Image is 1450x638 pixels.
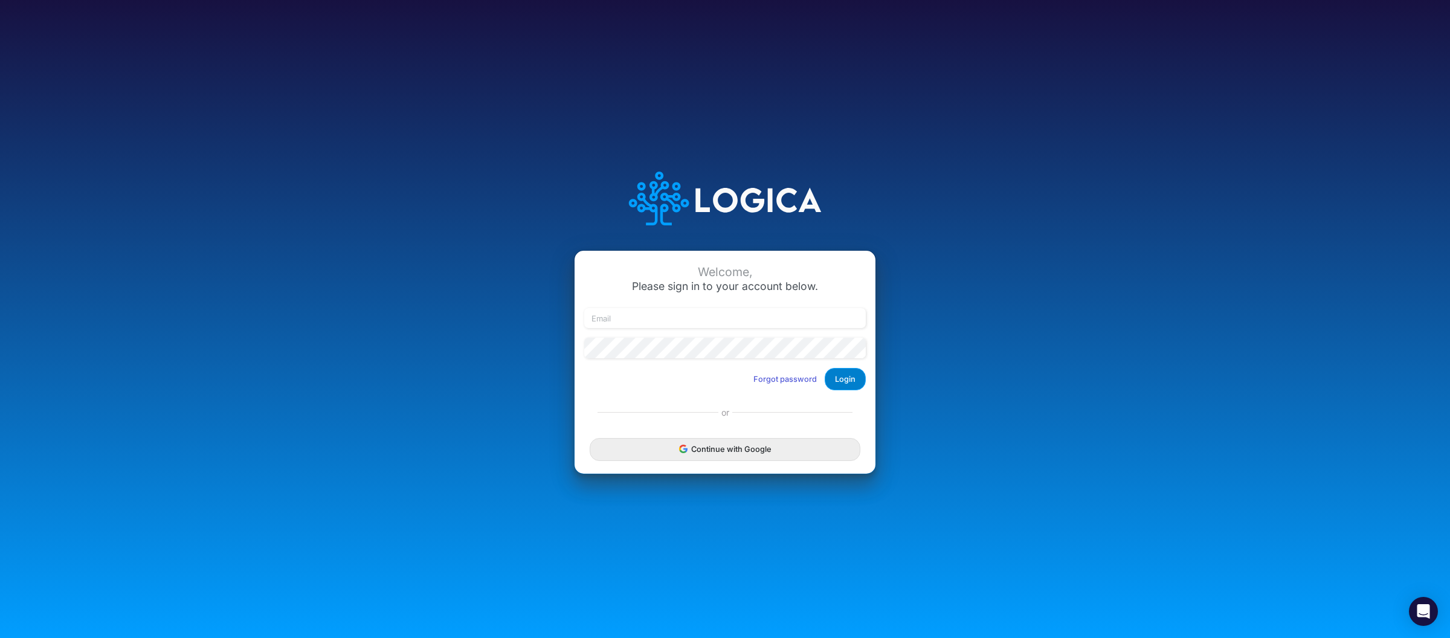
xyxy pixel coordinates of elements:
[584,308,866,329] input: Email
[746,369,825,389] button: Forgot password
[825,368,866,390] button: Login
[632,280,818,292] span: Please sign in to your account below.
[1409,597,1438,626] div: Open Intercom Messenger
[584,265,866,279] div: Welcome,
[590,438,860,460] button: Continue with Google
